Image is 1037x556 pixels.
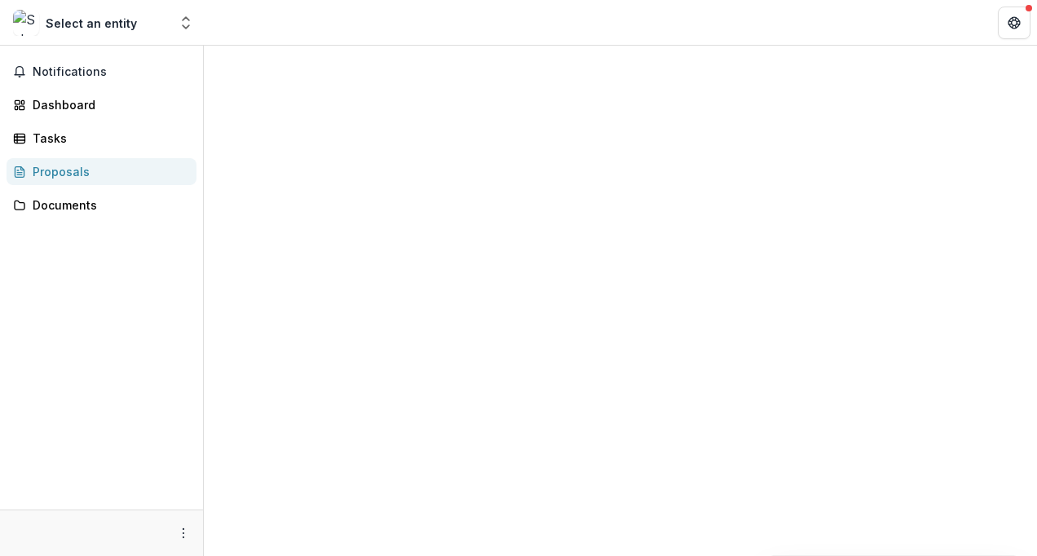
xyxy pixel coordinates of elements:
a: Documents [7,192,196,218]
img: Select an entity [13,10,39,36]
button: More [174,523,193,543]
button: Open entity switcher [174,7,197,39]
div: Proposals [33,163,183,180]
div: Tasks [33,130,183,147]
span: Notifications [33,65,190,79]
div: Documents [33,196,183,214]
div: Select an entity [46,15,137,32]
button: Notifications [7,59,196,85]
a: Tasks [7,125,196,152]
a: Proposals [7,158,196,185]
button: Get Help [998,7,1030,39]
div: Dashboard [33,96,183,113]
a: Dashboard [7,91,196,118]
